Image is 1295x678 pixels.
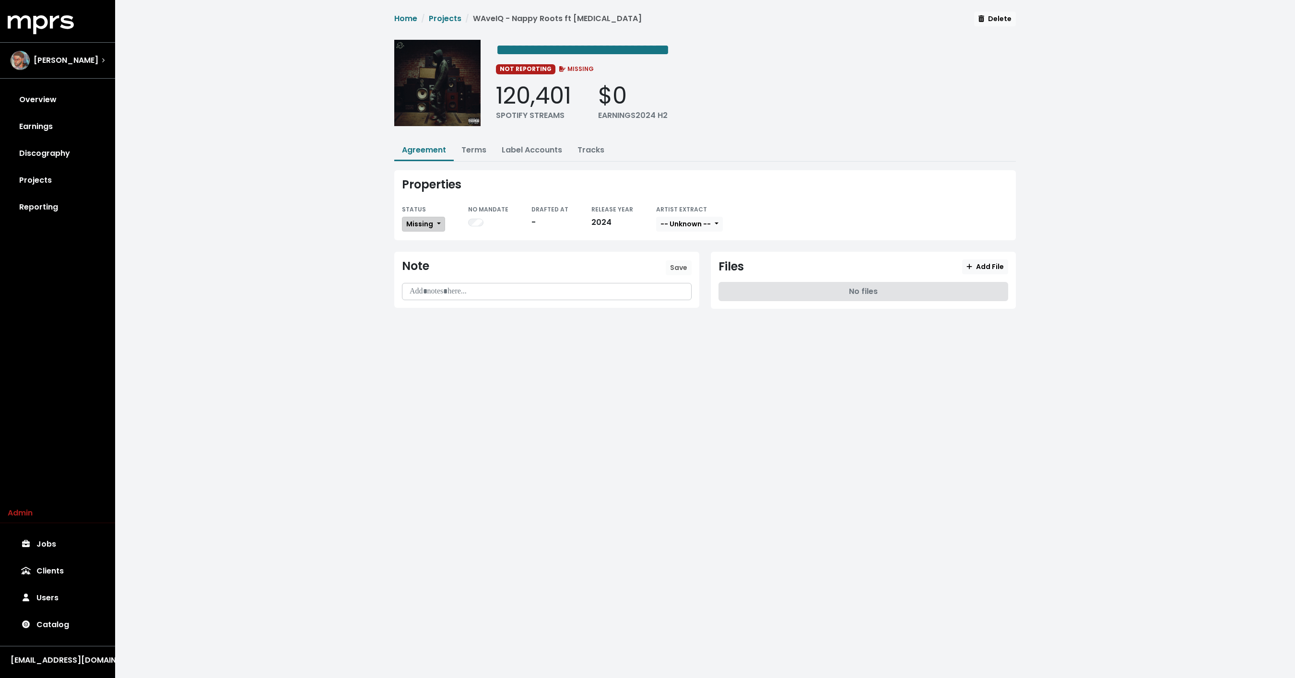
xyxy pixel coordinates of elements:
div: Files [718,260,744,274]
a: Projects [8,167,107,194]
span: [PERSON_NAME] [34,55,98,66]
a: Tracks [577,144,604,155]
span: MISSING [557,65,594,73]
a: Catalog [8,611,107,638]
a: Earnings [8,113,107,140]
a: Users [8,584,107,611]
div: 2024 [591,217,633,228]
div: EARNINGS 2024 H2 [598,110,668,121]
button: [EMAIL_ADDRESS][DOMAIN_NAME] [8,654,107,666]
a: Clients [8,558,107,584]
a: Label Accounts [502,144,562,155]
nav: breadcrumb [394,13,642,32]
small: RELEASE YEAR [591,205,633,213]
a: mprs logo [8,19,74,30]
a: Overview [8,86,107,113]
div: SPOTIFY STREAMS [496,110,571,121]
span: Missing [406,219,433,229]
div: $0 [598,82,668,110]
a: Agreement [402,144,446,155]
a: Jobs [8,531,107,558]
div: No files [718,282,1008,301]
small: NO MANDATE [468,205,508,213]
span: Add File [966,262,1004,271]
small: ARTIST EXTRACT [656,205,707,213]
div: [EMAIL_ADDRESS][DOMAIN_NAME] [11,655,105,666]
div: Note [402,259,429,273]
span: Delete [978,14,1012,23]
li: WAveIQ - Nappy Roots ft [MEDICAL_DATA] [461,13,642,24]
a: Projects [429,13,461,24]
a: Home [394,13,417,24]
button: Missing [402,217,445,232]
div: - [531,217,568,228]
button: Add File [962,259,1008,274]
small: STATUS [402,205,426,213]
a: Terms [461,144,486,155]
span: Edit value [496,42,670,58]
a: Discography [8,140,107,167]
button: Delete [974,12,1016,26]
img: The selected account / producer [11,51,30,70]
span: -- Unknown -- [660,219,711,229]
div: 120,401 [496,82,571,110]
button: -- Unknown -- [656,217,723,232]
img: Album cover for this project [394,40,481,126]
small: DRAFTED AT [531,205,568,213]
span: NOT REPORTING [496,64,555,74]
div: Properties [402,178,1008,192]
a: Reporting [8,194,107,221]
